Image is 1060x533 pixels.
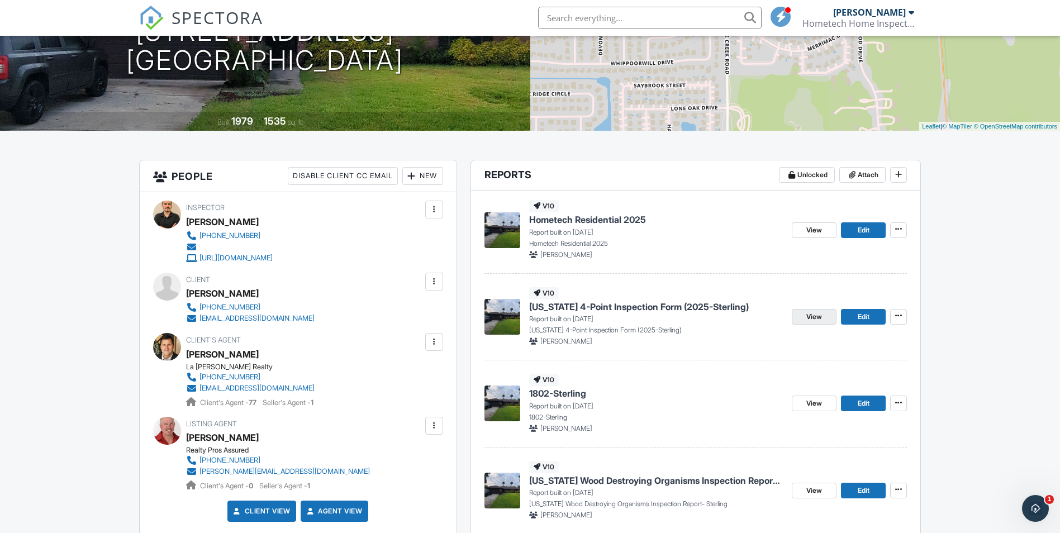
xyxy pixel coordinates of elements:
h1: [STREET_ADDRESS] [GEOGRAPHIC_DATA] [126,17,403,76]
a: SPECTORA [139,15,263,39]
strong: 77 [249,398,256,407]
div: [PHONE_NUMBER] [199,373,260,382]
div: [URL][DOMAIN_NAME] [199,254,273,263]
div: [PHONE_NUMBER] [199,231,260,240]
div: [PHONE_NUMBER] [199,456,260,465]
a: [PHONE_NUMBER] [186,372,315,383]
a: [PERSON_NAME][EMAIL_ADDRESS][DOMAIN_NAME] [186,466,370,477]
strong: 1 [307,482,310,490]
a: Agent View [305,506,362,517]
a: © MapTiler [942,123,972,130]
a: Leaflet [922,123,940,130]
div: [EMAIL_ADDRESS][DOMAIN_NAME] [199,384,315,393]
div: 1979 [231,115,253,127]
span: Listing Agent [186,420,237,428]
h3: People [140,160,457,192]
a: [PHONE_NUMBER] [186,455,370,466]
div: [PERSON_NAME] [186,213,259,230]
span: 1 [1045,495,1054,504]
span: Client [186,275,210,284]
a: [PHONE_NUMBER] [186,302,315,313]
a: Client View [231,506,291,517]
a: [PHONE_NUMBER] [186,230,273,241]
div: Hometech Home Inspections [802,18,914,29]
div: New [402,167,443,185]
span: Built [217,118,230,126]
span: sq. ft. [288,118,303,126]
div: [EMAIL_ADDRESS][DOMAIN_NAME] [199,314,315,323]
div: [PERSON_NAME] [186,285,259,302]
img: The Best Home Inspection Software - Spectora [139,6,164,30]
a: © OpenStreetMap contributors [974,123,1057,130]
strong: 1 [311,398,313,407]
span: Client's Agent - [200,482,255,490]
div: | [919,122,1060,131]
a: [EMAIL_ADDRESS][DOMAIN_NAME] [186,313,315,324]
div: La [PERSON_NAME] Realty [186,363,324,372]
span: Inspector [186,203,225,212]
div: [PERSON_NAME] [833,7,906,18]
a: [URL][DOMAIN_NAME] [186,253,273,264]
div: 1535 [264,115,286,127]
strong: 0 [249,482,253,490]
div: [PHONE_NUMBER] [199,303,260,312]
div: [PERSON_NAME] [186,429,259,446]
div: Realty Pros Assured [186,446,379,455]
span: Client's Agent [186,336,241,344]
a: [EMAIL_ADDRESS][DOMAIN_NAME] [186,383,315,394]
iframe: Intercom live chat [1022,495,1049,522]
div: Disable Client CC Email [288,167,398,185]
input: Search everything... [538,7,762,29]
div: [PERSON_NAME][EMAIL_ADDRESS][DOMAIN_NAME] [199,467,370,476]
span: Seller's Agent - [259,482,310,490]
span: SPECTORA [172,6,263,29]
span: Client's Agent - [200,398,258,407]
div: [PERSON_NAME] [186,346,259,363]
span: Seller's Agent - [263,398,313,407]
